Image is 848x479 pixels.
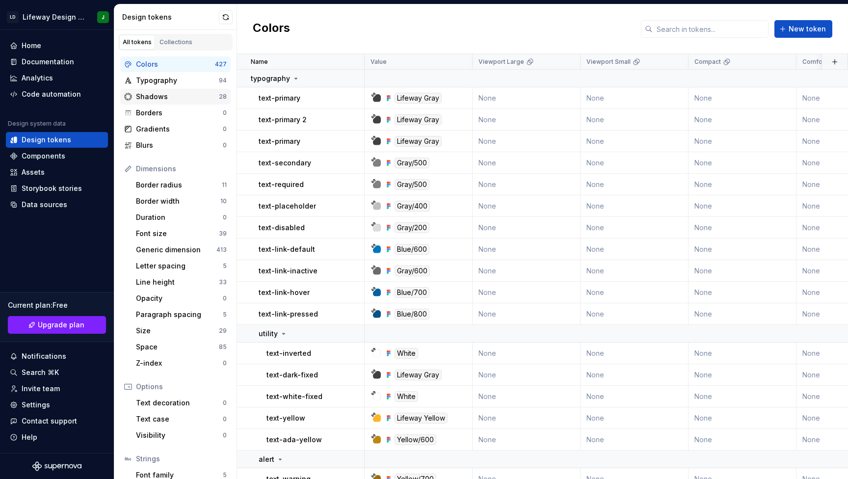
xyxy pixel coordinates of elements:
td: None [473,109,581,131]
button: Search ⌘K [6,365,108,380]
td: None [689,174,796,195]
td: None [581,407,689,429]
a: Font size39 [132,226,231,241]
div: LD [7,11,19,23]
td: None [689,260,796,282]
div: 85 [219,343,227,351]
div: Invite team [22,384,60,394]
p: utility [259,329,278,339]
div: Size [136,326,219,336]
button: Upgrade plan [8,316,106,334]
td: None [689,303,796,325]
div: Settings [22,400,50,410]
div: Blue/800 [395,309,429,319]
td: None [581,239,689,260]
div: Blue/700 [395,287,429,298]
p: text-link-inactive [259,266,318,276]
a: Visibility0 [132,427,231,443]
td: None [473,364,581,386]
p: Value [371,58,387,66]
td: None [689,109,796,131]
a: Letter spacing5 [132,258,231,274]
a: Text case0 [132,411,231,427]
p: alert [259,454,274,464]
div: Blue/600 [395,244,429,255]
td: None [689,364,796,386]
div: Lifeway Gray [395,370,442,380]
td: None [473,174,581,195]
a: Storybook stories [6,181,108,196]
div: Gray/400 [395,201,430,212]
td: None [581,131,689,152]
p: text-disabled [259,223,305,233]
div: 427 [215,60,227,68]
div: Line height [136,277,219,287]
div: Blurs [136,140,223,150]
div: 10 [220,197,227,205]
div: All tokens [123,38,152,46]
a: Borders0 [120,105,231,121]
p: text-dark-fixed [266,370,318,380]
p: text-white-fixed [266,392,322,401]
p: Comfortable [802,58,840,66]
div: Colors [136,59,215,69]
a: Border width10 [132,193,231,209]
a: Text decoration0 [132,395,231,411]
div: 33 [219,278,227,286]
td: None [581,195,689,217]
td: None [581,87,689,109]
div: Lifeway Gray [395,136,442,147]
td: None [473,152,581,174]
td: None [689,152,796,174]
td: None [581,303,689,325]
a: Duration0 [132,210,231,225]
td: None [689,239,796,260]
div: 0 [223,213,227,221]
div: Components [22,151,65,161]
td: None [473,386,581,407]
td: None [689,131,796,152]
div: 5 [223,311,227,319]
div: 29 [219,327,227,335]
div: Yellow/600 [395,434,436,445]
div: Generic dimension [136,245,216,255]
div: Text decoration [136,398,223,408]
td: None [581,109,689,131]
a: Border radius11 [132,177,231,193]
div: Documentation [22,57,74,67]
div: Lifeway Gray [395,114,442,125]
a: Documentation [6,54,108,70]
div: 0 [223,431,227,439]
td: None [689,282,796,303]
td: None [689,195,796,217]
div: J [102,13,105,21]
td: None [581,386,689,407]
td: None [689,386,796,407]
p: typography [251,74,290,83]
a: Gradients0 [120,121,231,137]
div: Typography [136,76,219,85]
td: None [473,217,581,239]
div: 94 [219,77,227,84]
a: Opacity0 [132,291,231,306]
td: None [473,131,581,152]
a: Size29 [132,323,231,339]
td: None [581,364,689,386]
p: text-ada-yellow [266,435,322,445]
a: Typography94 [120,73,231,88]
td: None [689,343,796,364]
td: None [473,429,581,451]
td: None [473,303,581,325]
td: None [473,282,581,303]
p: text-inverted [266,348,311,358]
div: Border width [136,196,220,206]
td: None [581,260,689,282]
div: Collections [159,38,192,46]
a: Shadows28 [120,89,231,105]
input: Search in tokens... [653,20,768,38]
p: text-link-default [259,244,315,254]
a: Supernova Logo [32,461,81,471]
a: Home [6,38,108,53]
div: Contact support [22,416,77,426]
div: Visibility [136,430,223,440]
